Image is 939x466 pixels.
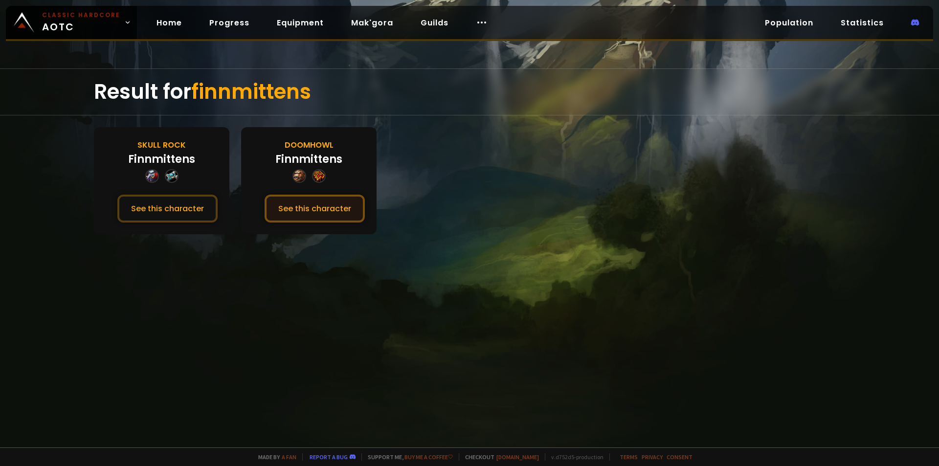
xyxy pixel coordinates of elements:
a: Population [757,13,821,33]
div: Finnmittens [275,151,342,167]
span: Support me, [361,453,453,461]
span: Made by [252,453,296,461]
span: Checkout [459,453,539,461]
a: Privacy [642,453,663,461]
span: finnmittens [191,77,311,106]
a: [DOMAIN_NAME] [496,453,539,461]
a: Progress [201,13,257,33]
a: Report a bug [310,453,348,461]
div: Result for [94,69,845,115]
div: Skull Rock [137,139,186,151]
a: Statistics [833,13,892,33]
div: Doomhowl [285,139,334,151]
button: See this character [265,195,365,222]
a: a fan [282,453,296,461]
small: Classic Hardcore [42,11,120,20]
a: Consent [667,453,693,461]
div: Finnmittens [128,151,195,167]
span: AOTC [42,11,120,34]
a: Mak'gora [343,13,401,33]
a: Terms [620,453,638,461]
span: v. d752d5 - production [545,453,604,461]
button: See this character [117,195,218,222]
a: Equipment [269,13,332,33]
a: Home [149,13,190,33]
a: Buy me a coffee [404,453,453,461]
a: Guilds [413,13,456,33]
a: Classic HardcoreAOTC [6,6,137,39]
